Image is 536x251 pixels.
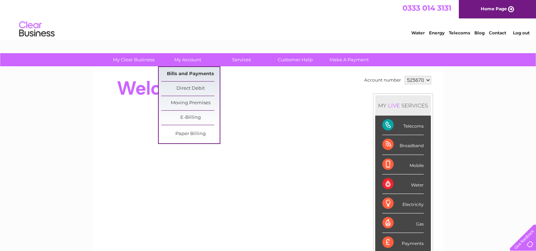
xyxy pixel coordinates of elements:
div: Telecoms [382,116,424,135]
a: Energy [429,30,445,35]
div: Clear Business is a trading name of Verastar Limited (registered in [GEOGRAPHIC_DATA] No. 3667643... [101,4,436,34]
a: Customer Help [266,53,325,66]
a: Paper Billing [161,127,220,141]
a: Blog [474,30,485,35]
td: Account number [362,74,403,86]
a: Make A Payment [320,53,378,66]
a: Bills and Payments [161,67,220,81]
a: Moving Premises [161,96,220,110]
a: E-Billing [161,111,220,125]
div: LIVE [387,102,401,109]
a: Log out [513,30,529,35]
div: Electricity [382,194,424,213]
a: Contact [489,30,506,35]
a: Water [411,30,425,35]
div: MY SERVICES [375,95,431,116]
div: Gas [382,213,424,233]
img: logo.png [19,18,55,40]
a: Services [212,53,271,66]
a: 0333 014 3131 [402,4,451,12]
a: Direct Debit [161,82,220,96]
a: My Account [158,53,217,66]
div: Mobile [382,155,424,174]
a: My Clear Business [105,53,163,66]
div: Broadband [382,135,424,155]
div: Water [382,174,424,194]
a: Telecoms [449,30,470,35]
